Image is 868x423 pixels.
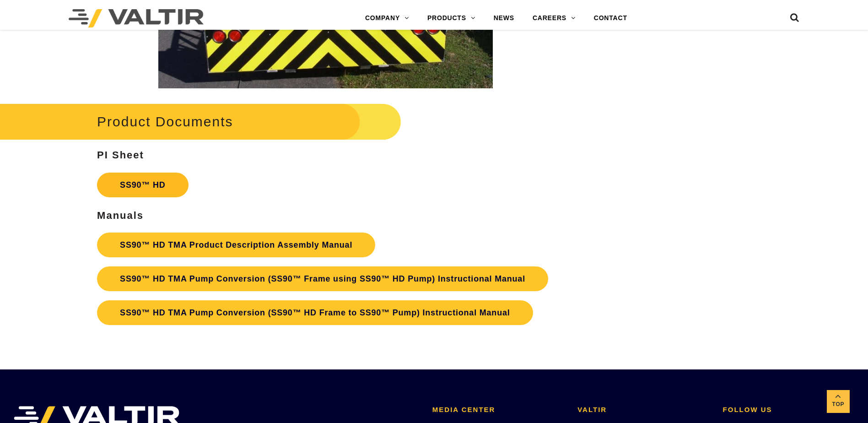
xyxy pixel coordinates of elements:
[69,9,204,27] img: Valtir
[97,300,533,325] a: SS90™ HD TMA Pump Conversion (SS90™ HD Frame to SS90™ Pump) Instructional Manual
[432,406,564,414] h2: MEDIA CENTER
[97,210,144,221] strong: Manuals
[827,390,850,413] a: Top
[577,406,709,414] h2: VALTIR
[97,173,188,197] a: SS90™ HD
[356,9,418,27] a: COMPANY
[97,266,548,291] a: SS90™ HD TMA Pump Conversion (SS90™ Frame using SS90™ HD Pump) Instructional Manual
[485,9,523,27] a: NEWS
[418,9,485,27] a: PRODUCTS
[585,9,636,27] a: CONTACT
[827,399,850,410] span: Top
[723,406,854,414] h2: FOLLOW US
[97,149,144,161] strong: PI Sheet
[97,233,375,257] a: SS90™ HD TMA Product Description Assembly Manual
[523,9,585,27] a: CAREERS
